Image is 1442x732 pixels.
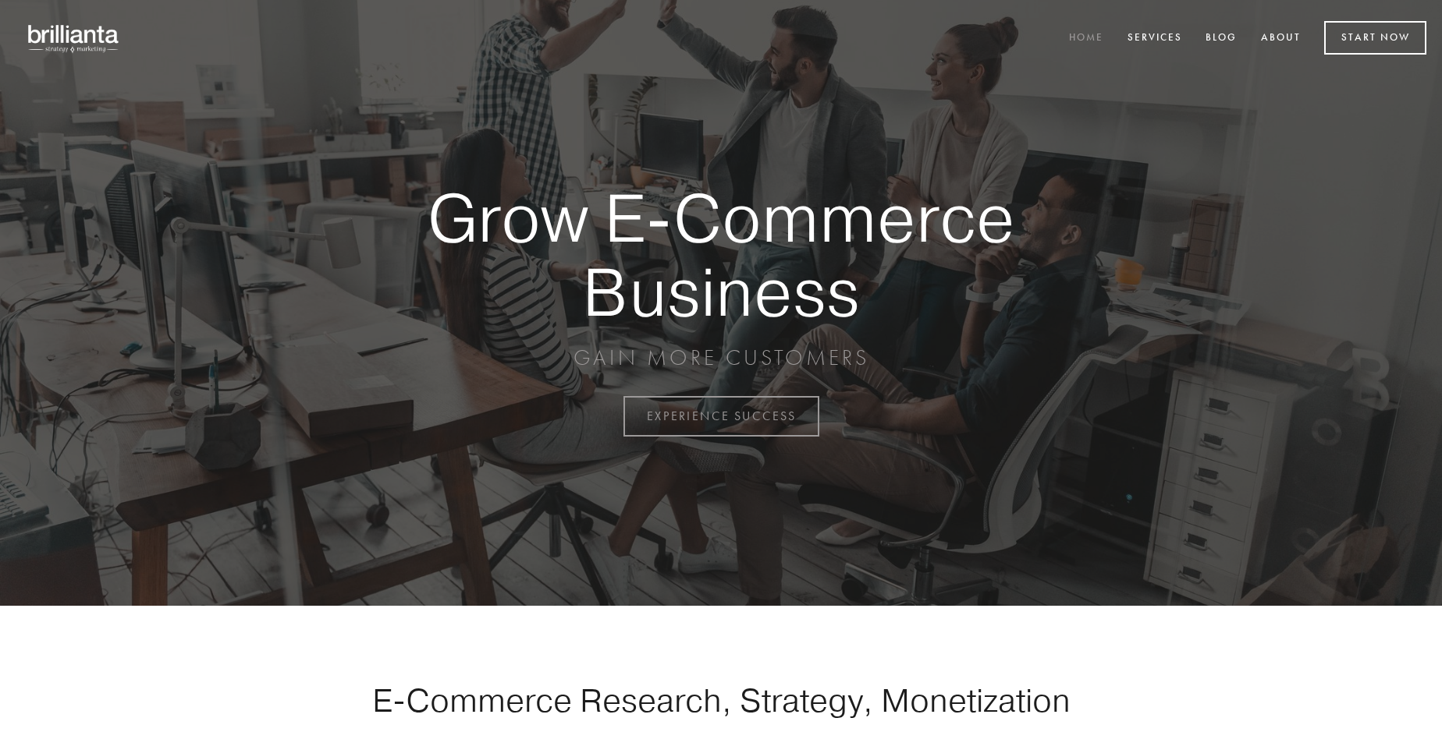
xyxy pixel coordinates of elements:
a: Services [1117,26,1192,51]
h1: E-Commerce Research, Strategy, Monetization [323,681,1119,720]
a: Blog [1195,26,1247,51]
img: brillianta - research, strategy, marketing [16,16,133,61]
a: EXPERIENCE SUCCESS [623,396,819,437]
a: About [1251,26,1311,51]
a: Start Now [1324,21,1426,55]
a: Home [1059,26,1113,51]
p: GAIN MORE CUSTOMERS [373,344,1069,372]
strong: Grow E-Commerce Business [373,181,1069,328]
